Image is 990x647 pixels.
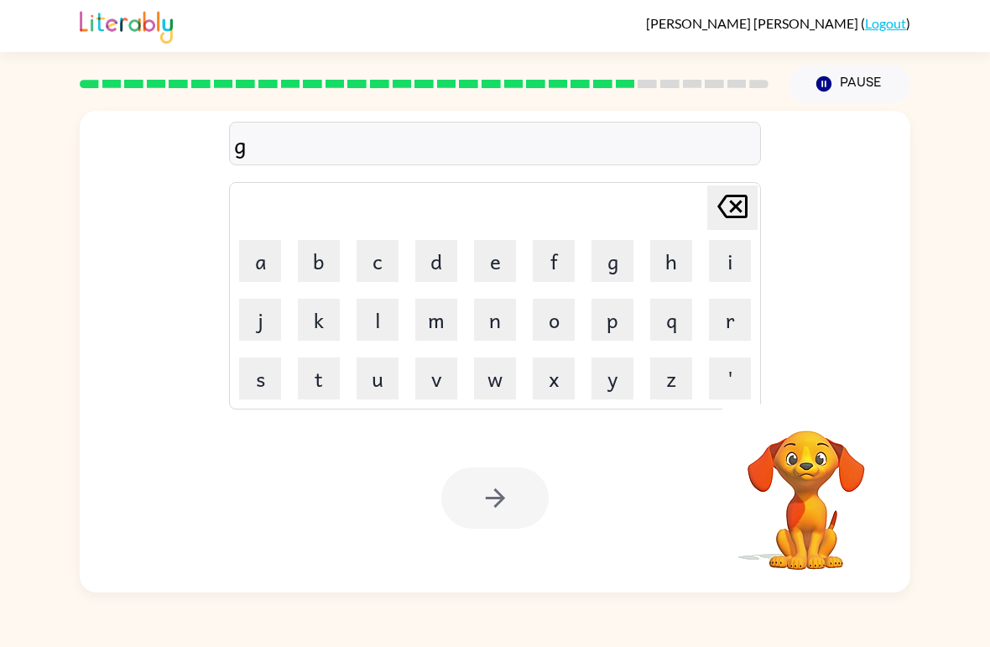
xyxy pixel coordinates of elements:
[865,15,906,31] a: Logout
[650,357,692,399] button: z
[474,357,516,399] button: w
[646,15,910,31] div: ( )
[591,299,633,341] button: p
[709,240,751,282] button: i
[646,15,861,31] span: [PERSON_NAME] [PERSON_NAME]
[234,127,756,162] div: g
[357,299,399,341] button: l
[533,299,575,341] button: o
[239,299,281,341] button: j
[415,357,457,399] button: v
[80,7,173,44] img: Literably
[415,299,457,341] button: m
[415,240,457,282] button: d
[650,240,692,282] button: h
[591,357,633,399] button: y
[709,357,751,399] button: '
[357,240,399,282] button: c
[709,299,751,341] button: r
[722,404,890,572] video: Your browser must support playing .mp4 files to use Literably. Please try using another browser.
[533,357,575,399] button: x
[357,357,399,399] button: u
[474,240,516,282] button: e
[650,299,692,341] button: q
[239,357,281,399] button: s
[474,299,516,341] button: n
[591,240,633,282] button: g
[789,65,910,103] button: Pause
[533,240,575,282] button: f
[298,299,340,341] button: k
[298,357,340,399] button: t
[239,240,281,282] button: a
[298,240,340,282] button: b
